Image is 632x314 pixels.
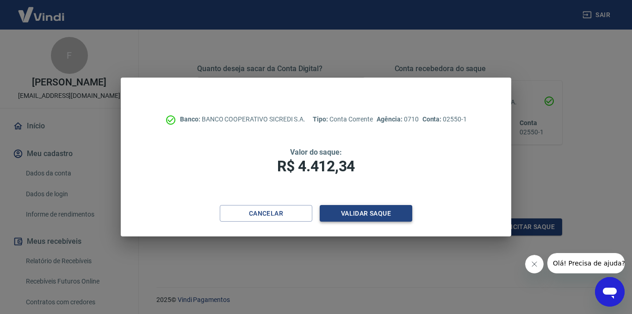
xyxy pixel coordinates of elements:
[220,205,312,222] button: Cancelar
[422,115,443,123] span: Conta:
[180,115,202,123] span: Banco:
[6,6,78,14] span: Olá! Precisa de ajuda?
[313,115,373,124] p: Conta Corrente
[320,205,412,222] button: Validar saque
[525,255,544,273] iframe: Fechar mensagem
[595,277,625,307] iframe: Botão para abrir a janela de mensagens
[290,148,342,157] span: Valor do saque:
[422,115,467,124] p: 02550-1
[547,253,625,273] iframe: Mensagem da empresa
[313,115,329,123] span: Tipo:
[377,115,418,124] p: 0710
[377,115,404,123] span: Agência:
[180,115,305,124] p: BANCO COOPERATIVO SICREDI S.A.
[277,157,355,175] span: R$ 4.412,34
